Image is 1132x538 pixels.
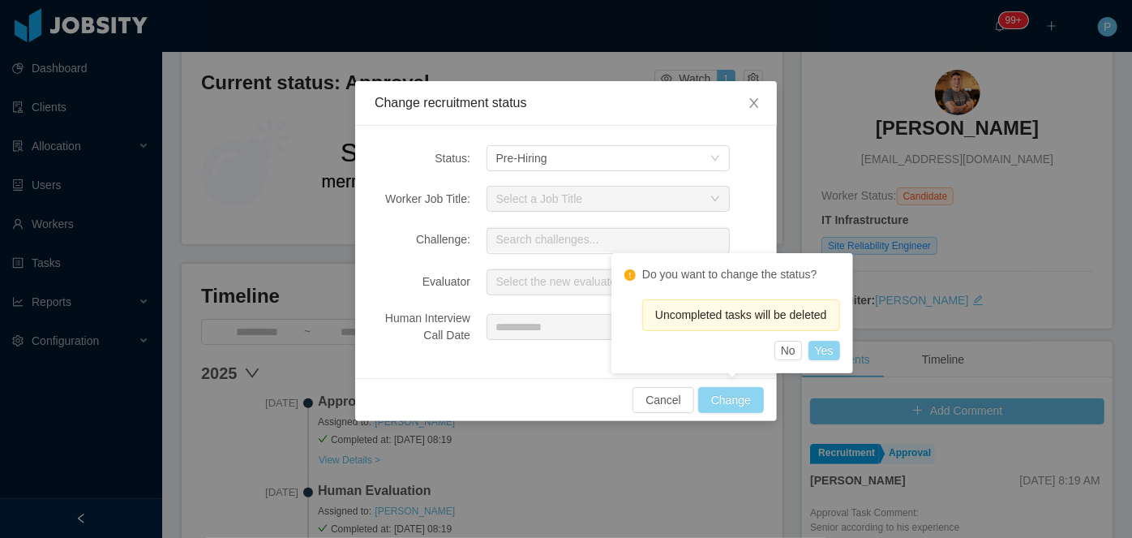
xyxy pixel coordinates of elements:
div: Evaluator [375,273,470,291]
div: Challenge: [375,231,470,248]
div: Select a Job Title [496,191,702,207]
i: icon: exclamation-circle [624,269,636,281]
span: Uncompleted tasks will be deleted [655,308,827,321]
button: No [774,341,802,360]
button: Close [731,81,777,127]
i: icon: down [710,194,720,205]
div: Human Interview Call Date [375,310,470,344]
button: Yes [808,341,840,360]
div: Pre-Hiring [496,146,547,170]
div: Worker Job Title: [375,191,470,208]
button: Change [698,387,764,413]
i: icon: down [710,153,720,165]
div: Status: [375,150,470,167]
button: Cancel [632,387,694,413]
div: Change recruitment status [375,94,757,112]
i: icon: close [748,97,761,110]
text: Do you want to change the status? [642,268,817,281]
